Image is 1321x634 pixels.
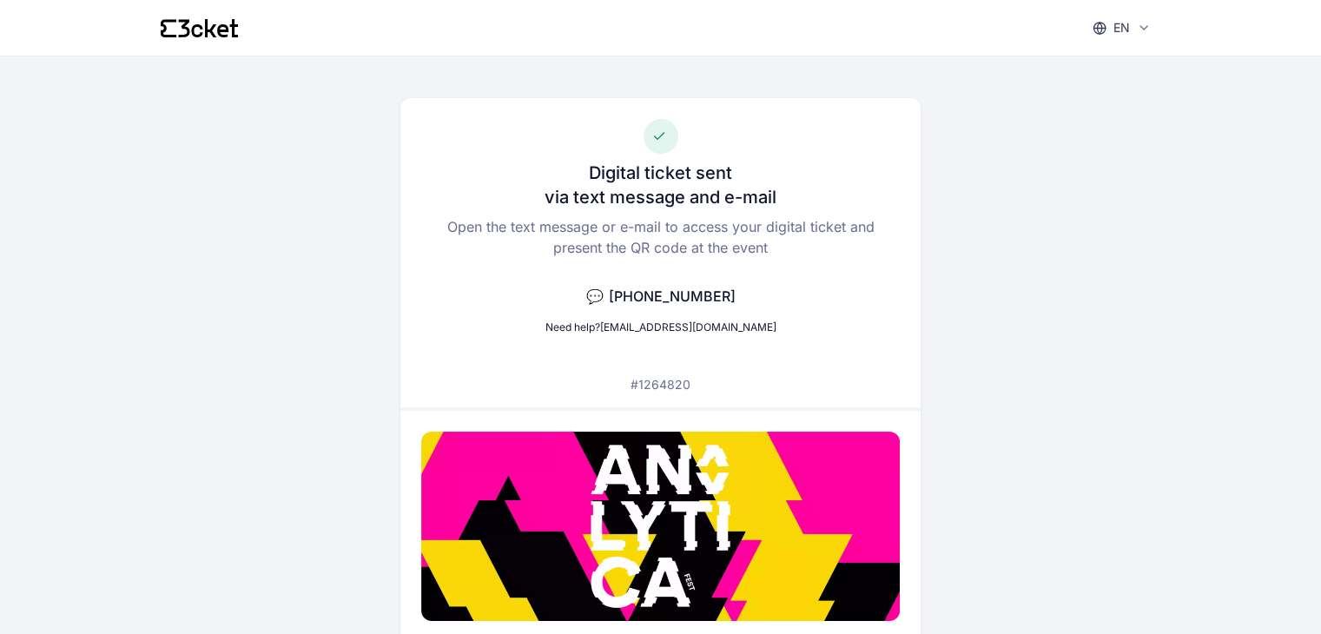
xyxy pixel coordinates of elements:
span: [PHONE_NUMBER] [609,287,736,305]
span: Need help? [545,320,600,334]
p: #1264820 [631,376,690,393]
p: Open the text message or e-mail to access your digital ticket and present the QR code at the event [421,216,900,258]
p: en [1113,19,1130,36]
h3: via text message and e-mail [545,185,776,209]
a: [EMAIL_ADDRESS][DOMAIN_NAME] [600,320,776,334]
h3: Digital ticket sent [589,161,732,185]
span: 💬 [586,287,604,305]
